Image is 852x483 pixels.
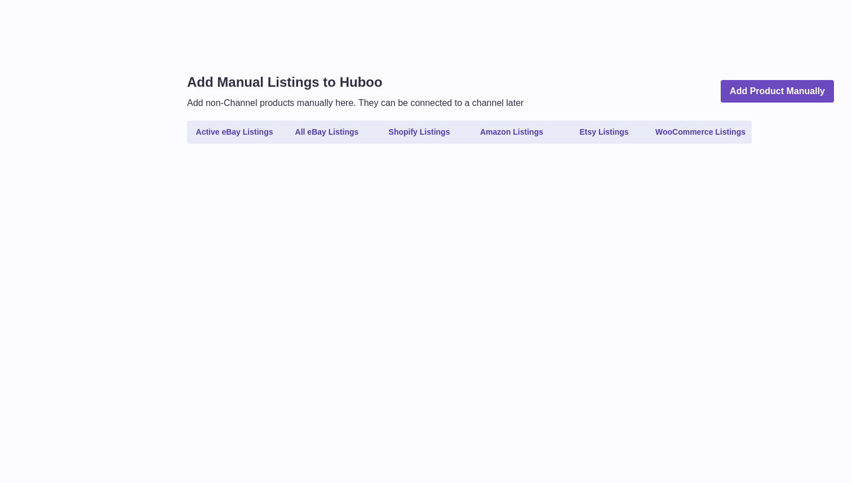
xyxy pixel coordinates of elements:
a: Add Product Manually [721,80,834,103]
a: Shopify Listings [374,123,464,141]
h1: Add Manual Listings to Huboo [187,73,523,91]
a: Amazon Listings [467,123,557,141]
a: All eBay Listings [282,123,372,141]
a: Etsy Listings [559,123,649,141]
a: WooCommerce Listings [651,123,749,141]
a: Active eBay Listings [189,123,279,141]
p: Add non-Channel products manually here. They can be connected to a channel later [187,97,523,109]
